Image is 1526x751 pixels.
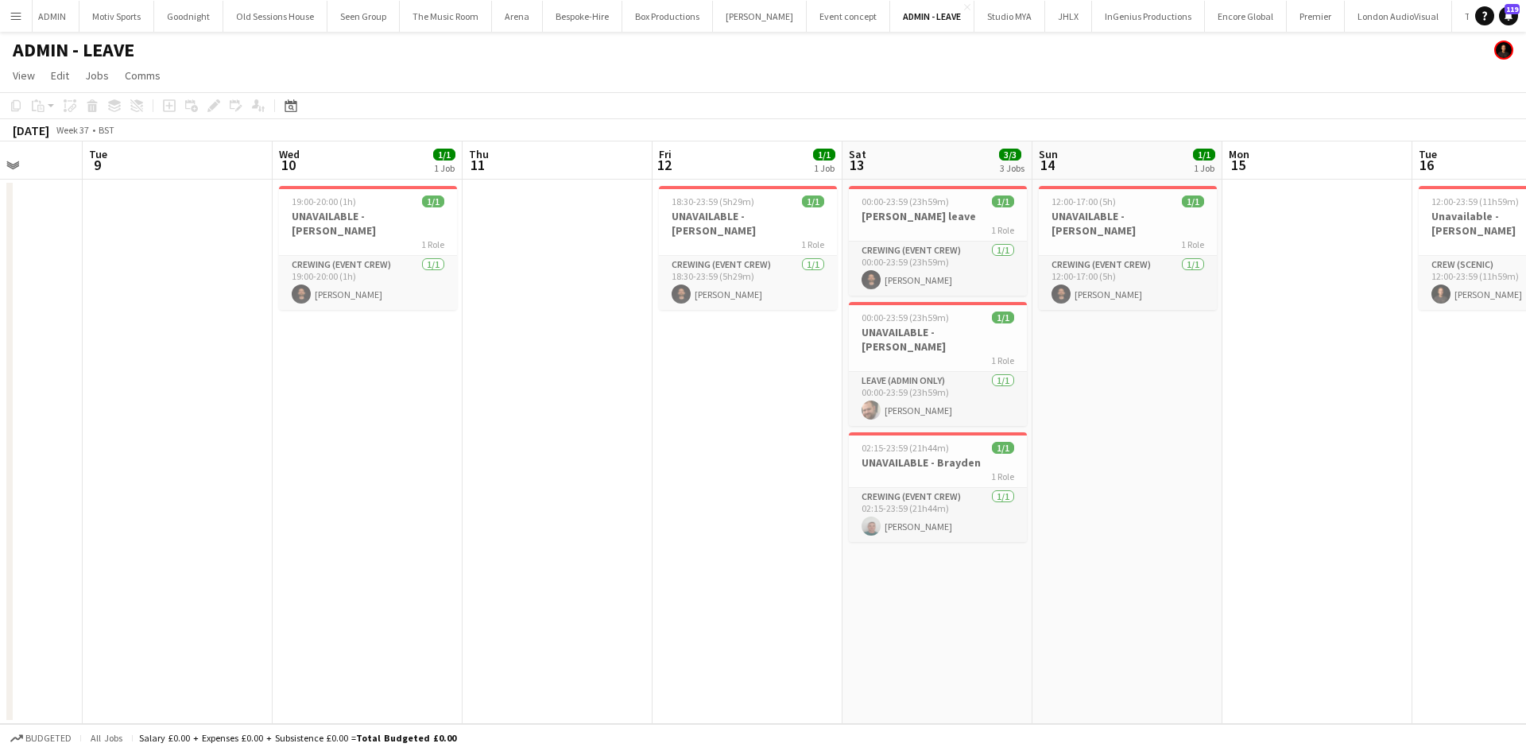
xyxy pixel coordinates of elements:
app-card-role: Crewing (Event Crew)1/118:30-23:59 (5h29m)[PERSON_NAME] [659,256,837,310]
app-card-role: Crewing (Event Crew)1/100:00-23:59 (23h59m)[PERSON_NAME] [849,242,1027,296]
app-card-role: Crewing (Event Crew)1/112:00-17:00 (5h)[PERSON_NAME] [1039,256,1217,310]
span: Mon [1229,147,1249,161]
span: 1/1 [992,195,1014,207]
span: All jobs [87,732,126,744]
span: 02:15-23:59 (21h44m) [862,442,949,454]
h3: UNAVAILABLE - [PERSON_NAME] [659,209,837,238]
app-job-card: 12:00-17:00 (5h)1/1UNAVAILABLE - [PERSON_NAME]1 RoleCrewing (Event Crew)1/112:00-17:00 (5h)[PERSO... [1039,186,1217,310]
span: 1/1 [802,195,824,207]
span: Tue [89,147,107,161]
app-job-card: 00:00-23:59 (23h59m)1/1UNAVAILABLE - [PERSON_NAME]1 RoleLeave (admin only)1/100:00-23:59 (23h59m)... [849,302,1027,426]
button: Old Sessions House [223,1,327,32]
span: 1/1 [992,442,1014,454]
a: Edit [45,65,76,86]
app-job-card: 00:00-23:59 (23h59m)1/1[PERSON_NAME] leave1 RoleCrewing (Event Crew)1/100:00-23:59 (23h59m)[PERSO... [849,186,1027,296]
div: [DATE] [13,122,49,138]
span: 9 [87,156,107,174]
span: 1 Role [421,238,444,250]
span: 1 Role [1181,238,1204,250]
a: View [6,65,41,86]
span: 1/1 [1182,195,1204,207]
h3: [PERSON_NAME] leave [849,209,1027,223]
button: Motiv Sports [79,1,154,32]
span: 1 Role [991,224,1014,236]
h1: ADMIN - LEAVE [13,38,134,62]
span: 1 Role [991,470,1014,482]
span: 11 [467,156,489,174]
app-job-card: 19:00-20:00 (1h)1/1UNAVAILABLE - [PERSON_NAME]1 RoleCrewing (Event Crew)1/119:00-20:00 (1h)[PERSO... [279,186,457,310]
span: 12:00-23:59 (11h59m) [1431,195,1519,207]
button: Bespoke-Hire [543,1,622,32]
app-job-card: 18:30-23:59 (5h29m)1/1UNAVAILABLE - [PERSON_NAME]1 RoleCrewing (Event Crew)1/118:30-23:59 (5h29m)... [659,186,837,310]
span: 00:00-23:59 (23h59m) [862,195,949,207]
div: 1 Job [1194,162,1214,174]
span: 12 [656,156,672,174]
button: Arena [492,1,543,32]
span: 16 [1416,156,1437,174]
app-job-card: 02:15-23:59 (21h44m)1/1UNAVAILABLE - Brayden1 RoleCrewing (Event Crew)1/102:15-23:59 (21h44m)[PER... [849,432,1027,542]
span: 1/1 [813,149,835,161]
app-card-role: Leave (admin only)1/100:00-23:59 (23h59m)[PERSON_NAME] [849,372,1027,426]
span: Fri [659,147,672,161]
button: Encore Global [1205,1,1287,32]
button: Event concept [807,1,890,32]
span: Comms [125,68,161,83]
h3: UNAVAILABLE - [PERSON_NAME] [1039,209,1217,238]
div: BST [99,124,114,136]
a: Jobs [79,65,115,86]
a: 119 [1499,6,1518,25]
span: 12:00-17:00 (5h) [1052,195,1116,207]
span: 1 Role [801,238,824,250]
span: Week 37 [52,124,92,136]
span: Sat [849,147,866,161]
span: Jobs [85,68,109,83]
button: The Music Room [400,1,492,32]
div: 1 Job [434,162,455,174]
span: 15 [1226,156,1249,174]
h3: UNAVAILABLE - [PERSON_NAME] [279,209,457,238]
app-card-role: Crewing (Event Crew)1/102:15-23:59 (21h44m)[PERSON_NAME] [849,488,1027,542]
span: Total Budgeted £0.00 [356,732,456,744]
div: 1 Job [814,162,835,174]
span: 1 Role [991,354,1014,366]
span: Budgeted [25,733,72,744]
button: ADMIN [25,1,79,32]
span: 18:30-23:59 (5h29m) [672,195,754,207]
span: Tue [1419,147,1437,161]
span: Edit [51,68,69,83]
button: Seen Group [327,1,400,32]
span: 10 [277,156,300,174]
span: 3/3 [999,149,1021,161]
button: InGenius Productions [1092,1,1205,32]
span: View [13,68,35,83]
button: London AudioVisual [1345,1,1452,32]
button: Studio MYA [974,1,1045,32]
span: Sun [1039,147,1058,161]
span: 14 [1036,156,1058,174]
span: 13 [846,156,866,174]
span: 119 [1505,4,1520,14]
a: Comms [118,65,167,86]
span: 19:00-20:00 (1h) [292,195,356,207]
div: Salary £0.00 + Expenses £0.00 + Subsistence £0.00 = [139,732,456,744]
div: 3 Jobs [1000,162,1024,174]
span: Wed [279,147,300,161]
button: Box Productions [622,1,713,32]
span: 1/1 [422,195,444,207]
button: Premier [1287,1,1345,32]
span: 00:00-23:59 (23h59m) [862,312,949,323]
h3: UNAVAILABLE - [PERSON_NAME] [849,325,1027,354]
span: 1/1 [433,149,455,161]
h3: UNAVAILABLE - Brayden [849,455,1027,470]
span: 1/1 [992,312,1014,323]
button: JHLX [1045,1,1092,32]
app-user-avatar: Ash Grimmer [1494,41,1513,60]
app-card-role: Crewing (Event Crew)1/119:00-20:00 (1h)[PERSON_NAME] [279,256,457,310]
span: Thu [469,147,489,161]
